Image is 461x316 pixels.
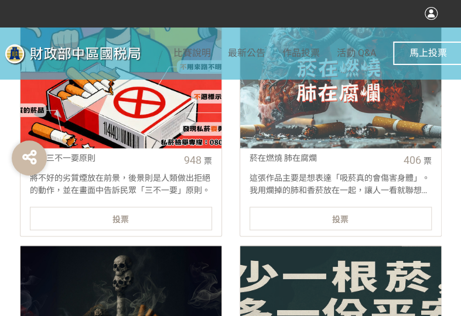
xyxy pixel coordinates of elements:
[337,27,376,80] a: 活動 Q&A
[173,47,211,59] span: 比賽說明
[240,171,441,195] div: 這張作品主要是想表達「吸菸真的會傷害身體」。我用爛掉的肺和香菸放在一起，讓人一看就聯想到抽菸會讓肺壞掉。比起單純用文字說明，用圖像直接呈現更有衝擊感，也能讓人更快理解菸害的嚴重性。希望看到這張圖...
[173,27,211,80] a: 比賽說明
[30,152,176,164] div: 菸品三不一要原則
[228,47,265,59] span: 最新公告
[282,27,320,80] a: 作品投票
[204,156,212,166] span: 票
[424,156,432,166] span: 票
[332,214,349,224] span: 投票
[282,47,320,59] span: 作品投票
[228,27,265,80] a: 最新公告
[184,154,202,166] span: 948
[250,152,395,164] div: 菸在燃燒 肺在腐爛
[21,171,221,195] div: 將不好的劣質煙放在前景，後景則是人類做出拒絕的動作，並在畫面中告訴民眾「三不一要」原則。
[112,214,129,224] span: 投票
[404,154,421,166] span: 406
[409,47,447,59] span: 馬上投票
[337,47,376,59] span: 活動 Q&A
